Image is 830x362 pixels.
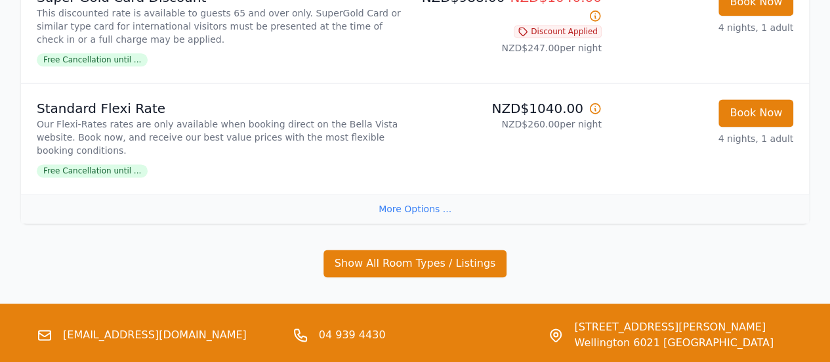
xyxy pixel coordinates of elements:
p: NZD$247.00 per night [421,41,602,55]
p: Our Flexi-Rates rates are only available when booking direct on the Bella Vista website. Book now... [37,118,410,157]
button: Book Now [718,99,793,127]
span: [STREET_ADDRESS][PERSON_NAME] [574,319,774,335]
p: NZD$1040.00 [421,99,602,118]
p: 4 nights, 1 adult [612,132,793,145]
a: 04 939 4430 [319,327,386,343]
p: Standard Flexi Rate [37,99,410,118]
span: Free Cancellation until ... [37,164,148,177]
span: Free Cancellation until ... [37,53,148,66]
span: Wellington 6021 [GEOGRAPHIC_DATA] [574,335,774,351]
p: This discounted rate is available to guests 65 and over only. SuperGold Card or similar type card... [37,7,410,46]
a: [EMAIL_ADDRESS][DOMAIN_NAME] [63,327,247,343]
p: NZD$260.00 per night [421,118,602,131]
button: Show All Room Types / Listings [323,250,507,277]
span: Discount Applied [514,25,602,38]
p: 4 nights, 1 adult [612,21,793,34]
div: More Options ... [21,194,809,223]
